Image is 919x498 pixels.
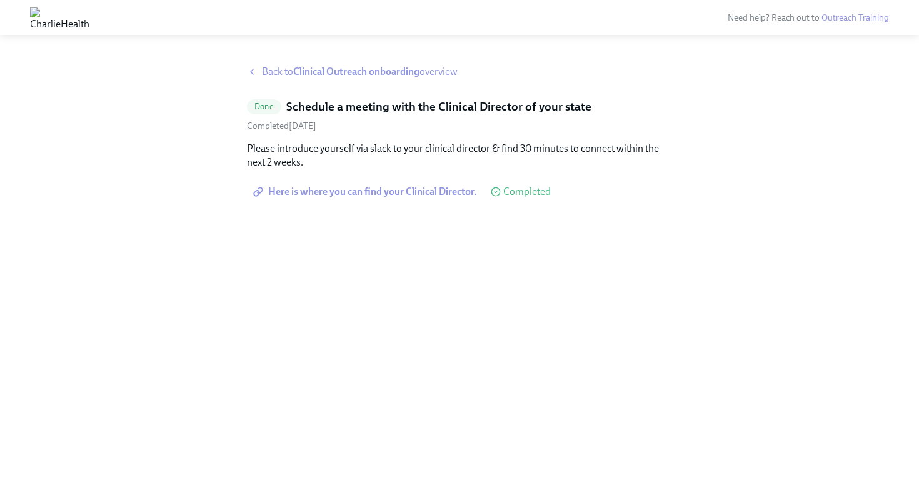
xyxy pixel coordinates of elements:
[503,187,551,197] span: Completed
[286,99,591,115] h5: Schedule a meeting with the Clinical Director of your state
[821,12,889,23] a: Outreach Training
[262,65,458,79] span: Back to overview
[247,179,486,204] a: Here is where you can find your Clinical Director.
[247,102,281,111] span: Done
[293,66,419,77] strong: Clinical Outreach onboarding
[247,121,316,131] span: Wednesday, September 24th 2025, 3:17 pm
[247,142,672,169] p: Please introduce yourself via slack to your clinical director & find 30 minutes to connect within...
[728,12,889,23] span: Need help? Reach out to
[256,186,477,198] span: Here is where you can find your Clinical Director.
[30,7,89,27] img: CharlieHealth
[247,65,672,79] a: Back toClinical Outreach onboardingoverview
